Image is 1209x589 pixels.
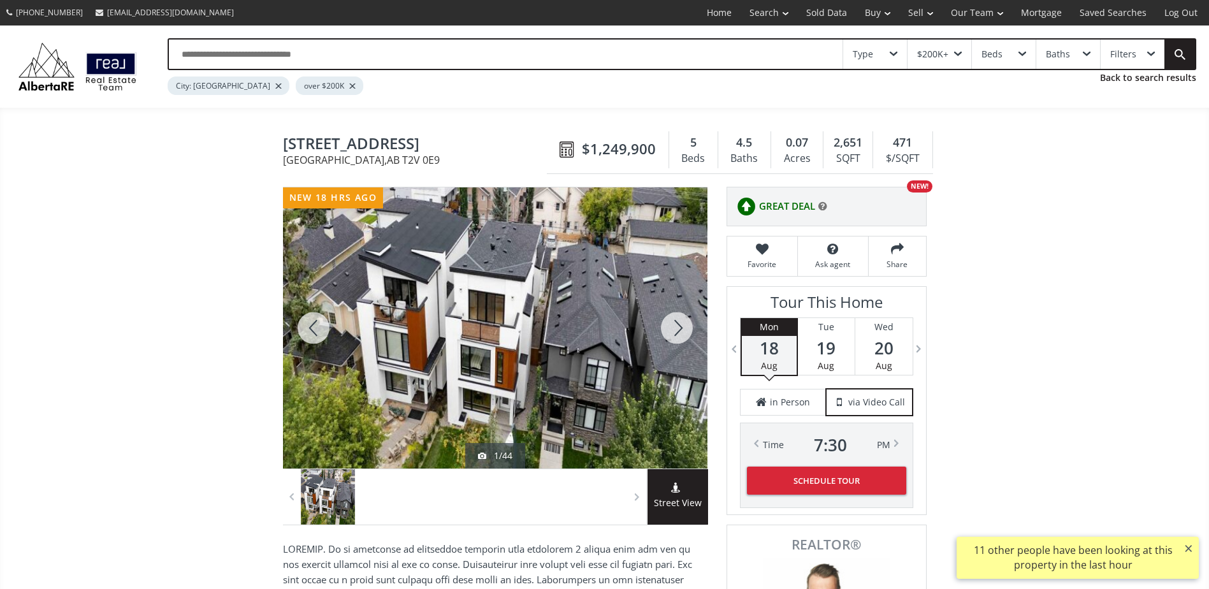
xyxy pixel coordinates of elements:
[283,187,384,208] div: new 18 hrs ago
[880,135,925,151] div: 471
[734,194,759,219] img: rating icon
[855,339,913,357] span: 20
[725,135,764,151] div: 4.5
[734,259,791,270] span: Favorite
[770,396,810,409] span: in Person
[89,1,240,24] a: [EMAIL_ADDRESS][DOMAIN_NAME]
[1110,50,1136,59] div: Filters
[296,76,363,95] div: over $200K
[853,50,873,59] div: Type
[478,449,512,462] div: 1/44
[798,318,855,336] div: Tue
[981,50,1003,59] div: Beds
[283,135,553,155] span: 511 55 Avenue SW
[963,543,1183,572] div: 11 other people have been looking at this property in the last hour
[759,200,815,213] span: GREAT DEAL
[875,259,920,270] span: Share
[283,187,707,469] div: 511 55 Avenue SW Calgary, AB T2V 0E9 - Photo 1 of 1
[676,149,711,168] div: Beds
[876,360,892,372] span: Aug
[725,149,764,168] div: Baths
[763,436,890,454] div: Time PM
[761,360,778,372] span: Aug
[834,135,862,151] span: 2,651
[283,155,553,165] span: [GEOGRAPHIC_DATA] , AB T2V 0E9
[1178,537,1199,560] button: ×
[848,396,905,409] span: via Video Call
[582,139,656,159] span: $1,249,900
[13,40,142,94] img: Logo
[830,149,866,168] div: SQFT
[778,135,816,151] div: 0.07
[818,360,834,372] span: Aug
[917,50,948,59] div: $200K+
[778,149,816,168] div: Acres
[740,293,913,317] h3: Tour This Home
[798,339,855,357] span: 19
[648,496,708,511] span: Street View
[804,259,862,270] span: Ask agent
[16,7,83,18] span: [PHONE_NUMBER]
[168,76,289,95] div: City: [GEOGRAPHIC_DATA]
[742,339,797,357] span: 18
[742,318,797,336] div: Mon
[676,135,711,151] div: 5
[741,538,912,551] span: REALTOR®
[880,149,925,168] div: $/SQFT
[107,7,234,18] span: [EMAIL_ADDRESS][DOMAIN_NAME]
[814,436,847,454] span: 7 : 30
[1046,50,1070,59] div: Baths
[1100,71,1196,84] a: Back to search results
[855,318,913,336] div: Wed
[747,467,906,495] button: Schedule Tour
[907,180,932,193] div: NEW!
